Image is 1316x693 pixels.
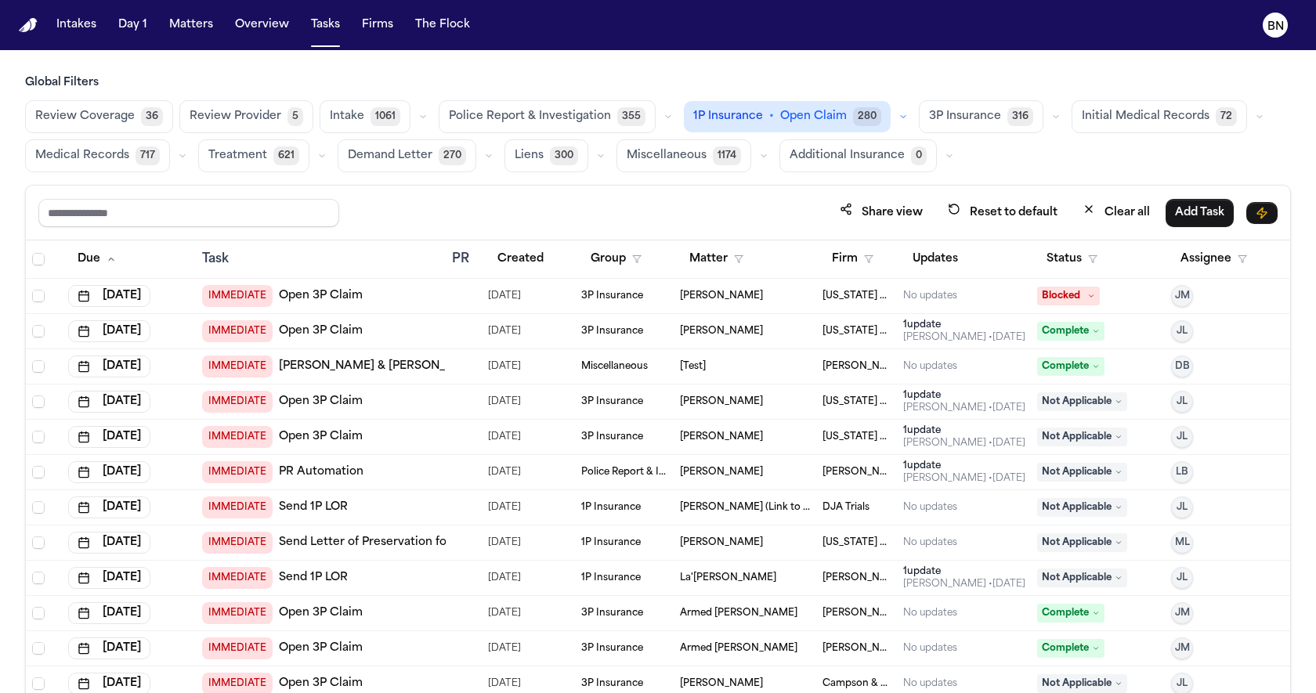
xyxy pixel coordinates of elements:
button: Liens300 [504,139,588,172]
h3: Global Filters [25,75,1291,91]
button: Matters [163,11,219,39]
img: Finch Logo [19,18,38,33]
span: Review Provider [190,109,281,125]
span: 1P Insurance [693,109,763,125]
span: Demand Letter [348,148,432,164]
span: 1061 [371,107,400,126]
span: Miscellaneous [627,148,707,164]
button: Reset to default [938,198,1067,227]
span: 316 [1007,107,1033,126]
button: Demand Letter270 [338,139,476,172]
button: 3P Insurance316 [919,100,1043,133]
button: Tasks [305,11,346,39]
span: Additional Insurance [790,148,905,164]
button: Review Provider5 [179,100,313,133]
span: 72 [1216,107,1237,126]
button: Intake1061 [320,100,410,133]
span: 270 [439,146,466,165]
span: 0 [911,146,927,165]
button: Police Report & Investigation355 [439,100,656,133]
button: Intakes [50,11,103,39]
span: 355 [617,107,645,126]
span: Review Coverage [35,109,135,125]
button: Day 1 [112,11,154,39]
button: 1P Insurance•Open Claim280 [684,101,891,132]
button: Review Coverage36 [25,100,173,133]
button: Share view [830,198,932,227]
button: Immediate Task [1246,202,1278,224]
button: Clear all [1073,198,1159,227]
span: 717 [136,146,160,165]
button: Medical Records717 [25,139,170,172]
button: Add Task [1166,199,1234,227]
span: 5 [287,107,303,126]
span: Medical Records [35,148,129,164]
span: Intake [330,109,364,125]
button: Treatment621 [198,139,309,172]
span: Initial Medical Records [1082,109,1209,125]
button: The Flock [409,11,476,39]
a: Home [19,18,38,33]
button: Miscellaneous1174 [616,139,751,172]
button: Additional Insurance0 [779,139,937,172]
span: Treatment [208,148,267,164]
span: Open Claim [780,109,847,125]
span: 36 [141,107,163,126]
span: 1174 [713,146,741,165]
span: • [769,109,774,125]
span: 300 [550,146,578,165]
span: 621 [273,146,299,165]
span: Police Report & Investigation [449,109,611,125]
span: Liens [515,148,544,164]
span: 280 [853,107,881,126]
span: 3P Insurance [929,109,1001,125]
button: Initial Medical Records72 [1072,100,1247,133]
button: Firms [356,11,399,39]
button: Overview [229,11,295,39]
